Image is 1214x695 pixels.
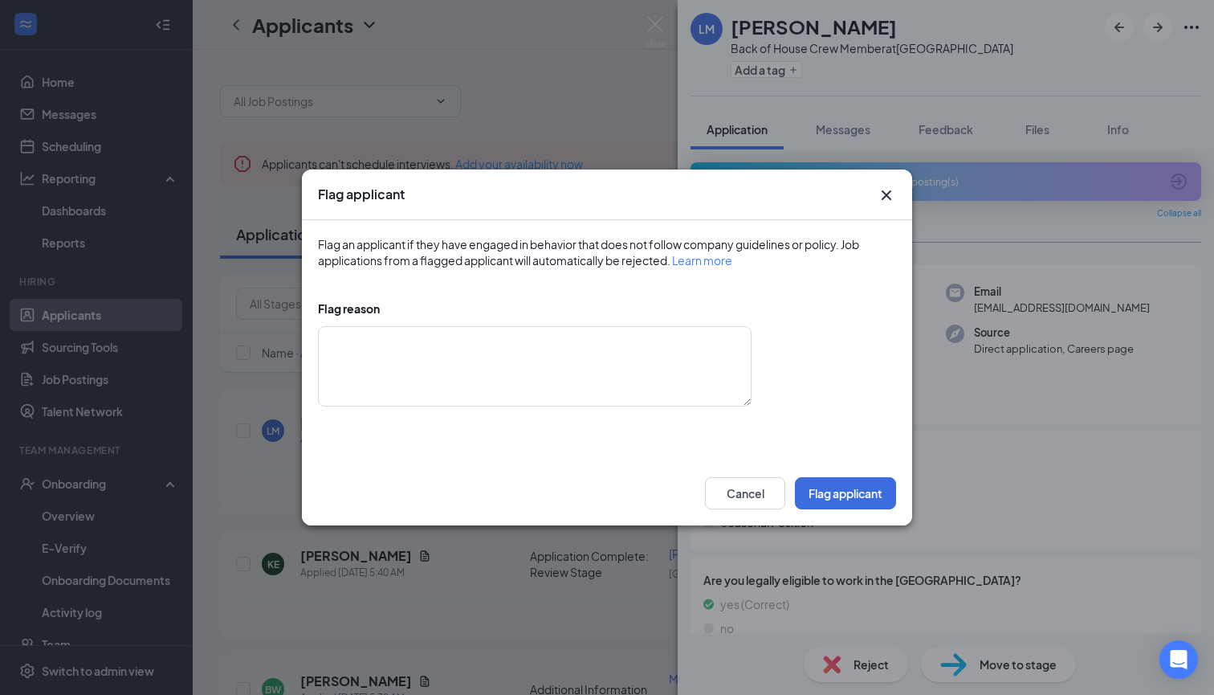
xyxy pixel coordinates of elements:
[1159,640,1198,679] div: Open Intercom Messenger
[877,186,896,205] svg: Cross
[877,186,896,205] button: Close
[705,477,785,509] button: Cancel
[318,236,896,268] div: Flag an applicant if they have engaged in behavior that does not follow company guidelines or pol...
[318,300,896,317] div: Flag reason
[795,477,896,509] button: Flag applicant
[318,186,405,203] h3: Flag applicant
[672,253,732,268] a: Learn more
